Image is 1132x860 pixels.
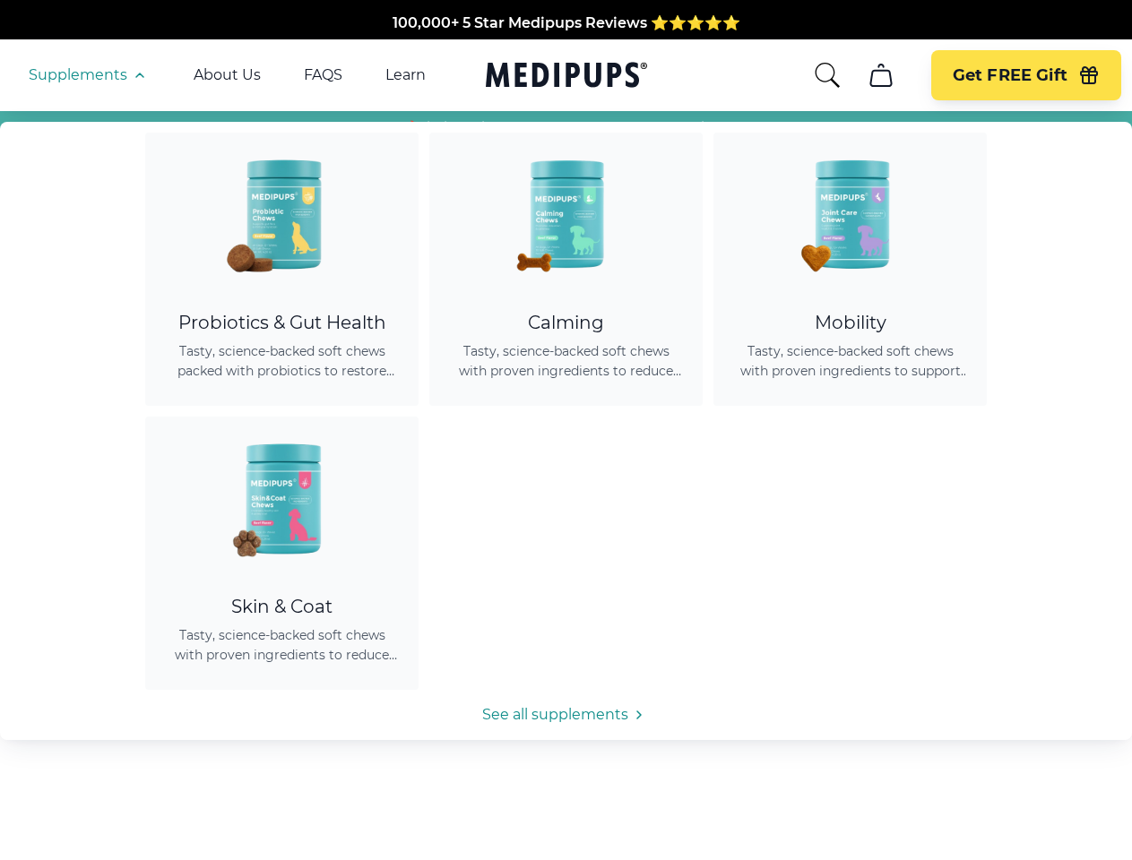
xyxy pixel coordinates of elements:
a: Joint Care Chews - MedipupsMobilityTasty, science-backed soft chews with proven ingredients to su... [713,133,987,406]
img: Calming Dog Chews - Medipups [486,133,647,294]
span: 100,000+ 5 Star Medipups Reviews ⭐️⭐️⭐️⭐️⭐️ [393,14,740,31]
a: Probiotic Dog Chews - MedipupsProbiotics & Gut HealthTasty, science-backed soft chews packed with... [145,133,419,406]
div: Probiotics & Gut Health [167,312,397,334]
button: cart [860,54,903,97]
img: Joint Care Chews - Medipups [770,133,931,294]
span: Tasty, science-backed soft chews packed with probiotics to restore gut balance, ease itching, sup... [167,341,397,381]
span: Supplements [29,66,127,84]
a: Medipups [486,58,647,95]
button: Supplements [29,64,151,86]
img: Probiotic Dog Chews - Medipups [202,133,363,294]
a: FAQS [304,66,342,84]
button: search [813,61,842,90]
span: Made In The [GEOGRAPHIC_DATA] from domestic & globally sourced ingredients [268,36,864,53]
span: Tasty, science-backed soft chews with proven ingredients to support joint health, improve mobilit... [735,341,965,381]
button: Get FREE Gift [931,50,1121,100]
a: Skin & Coat Chews - MedipupsSkin & CoatTasty, science-backed soft chews with proven ingredients t... [145,417,419,690]
span: Get FREE Gift [953,65,1067,86]
a: Learn [385,66,426,84]
a: Calming Dog Chews - MedipupsCalmingTasty, science-backed soft chews with proven ingredients to re... [429,133,703,406]
div: Mobility [735,312,965,334]
span: Tasty, science-backed soft chews with proven ingredients to reduce anxiety, promote relaxation, a... [451,341,681,381]
a: About Us [194,66,261,84]
div: Skin & Coat [167,596,397,618]
span: Tasty, science-backed soft chews with proven ingredients to reduce shedding, promote healthy skin... [167,625,397,665]
div: Calming [451,312,681,334]
img: Skin & Coat Chews - Medipups [202,417,363,578]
